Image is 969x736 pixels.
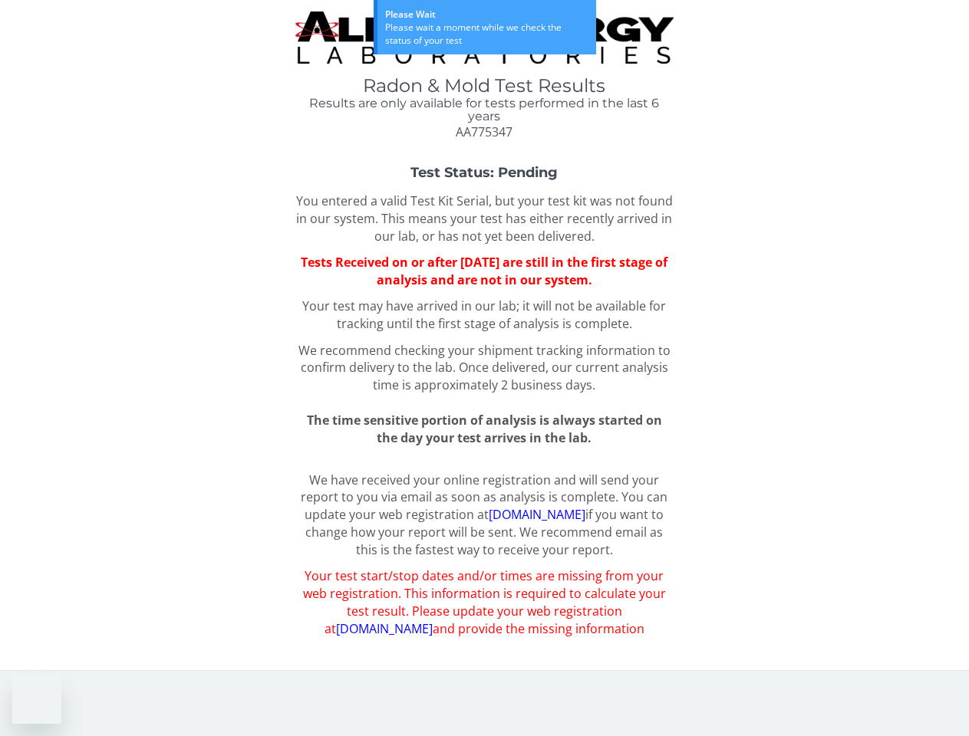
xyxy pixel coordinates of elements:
div: Please wait a moment while we check the status of your test [385,21,588,47]
a: [DOMAIN_NAME] [336,620,433,637]
h1: Radon & Mold Test Results [295,76,674,96]
p: Your test start/stop dates and/or times are missing from your web registration. This information ... [295,567,674,637]
h4: Results are only available for tests performed in the last 6 years [295,97,674,123]
p: We have received your online registration and will send your report to you via email as soon as a... [295,472,674,559]
span: The time sensitive portion of analysis is always started on the day your test arrives in the lab. [307,412,662,446]
p: Your test may have arrived in our lab; it will not be available for tracking until the first stag... [295,297,674,333]
div: Please Wait [385,8,588,21]
span: Once delivered, our current analysis time is approximately 2 business days. [373,359,668,393]
a: [DOMAIN_NAME] [489,506,585,523]
iframe: Button to launch messaging window [12,675,61,724]
strong: Test Status: Pending [410,164,558,181]
p: You entered a valid Test Kit Serial, but your test kit was not found in our system. This means yo... [295,192,674,245]
span: Tests Received on or after [DATE] are still in the first stage of analysis and are not in our sys... [301,254,667,288]
span: AA775347 [456,123,513,140]
img: TightCrop.jpg [295,11,674,64]
span: We recommend checking your shipment tracking information to confirm delivery to the lab. [298,342,671,376]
